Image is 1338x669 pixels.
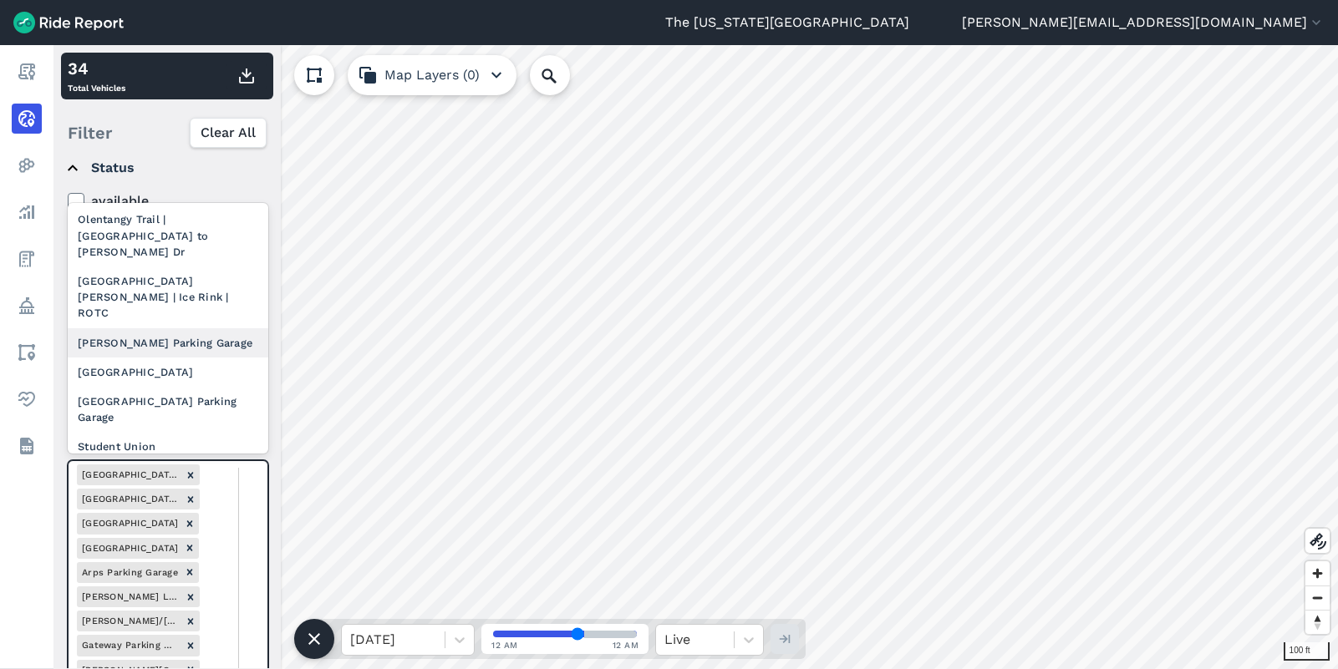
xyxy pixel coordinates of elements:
[181,611,200,631] div: Remove Dodd/Davis Parking Garage
[181,513,199,534] div: Remove 9th Ave East Parking Garage
[68,205,268,266] div: Olentangy Trail | [GEOGRAPHIC_DATA] to [PERSON_NAME] Dr
[181,538,199,559] div: Remove 9th Ave West Parking Garage
[181,586,200,607] div: Remove Celeste Lab Courtyard
[12,197,42,227] a: Analyze
[201,123,256,143] span: Clear All
[68,56,125,81] div: 34
[77,538,181,559] div: [GEOGRAPHIC_DATA]
[12,104,42,134] a: Realtime
[1305,610,1330,634] button: Reset bearing to north
[1305,585,1330,610] button: Zoom out
[68,144,266,191] summary: Status
[12,291,42,321] a: Policy
[962,13,1325,33] button: [PERSON_NAME][EMAIL_ADDRESS][DOMAIN_NAME]
[77,586,181,607] div: [PERSON_NAME] Lab Courtyard
[68,266,268,328] div: [GEOGRAPHIC_DATA][PERSON_NAME] | Ice Rink | ROTC
[12,431,42,461] a: Datasets
[530,55,597,95] input: Search Location or Vehicles
[12,150,42,180] a: Heatmaps
[68,357,268,387] div: [GEOGRAPHIC_DATA]
[181,635,200,656] div: Remove Gateway Parking Garage & Walkway
[61,107,273,159] div: Filter
[181,489,200,509] div: Remove 12th Ave Parking Garage
[12,57,42,87] a: Report
[190,118,267,148] button: Clear All
[68,56,125,96] div: Total Vehicles
[68,191,268,211] label: available
[181,464,200,485] div: Remove 11th Ave Parking Garage
[77,489,181,509] div: [GEOGRAPHIC_DATA] Garage
[348,55,516,95] button: Map Layers (0)
[613,639,639,651] span: 12 AM
[77,635,181,656] div: Gateway Parking Garage & Walkway
[77,464,181,485] div: [GEOGRAPHIC_DATA] Garage
[13,12,124,33] img: Ride Report
[491,639,518,651] span: 12 AM
[68,387,268,432] div: [GEOGRAPHIC_DATA] Parking Garage
[53,45,1338,669] canvas: Map
[68,432,268,461] div: Student Union
[12,337,42,367] a: Areas
[1284,642,1330,661] div: 100 ft
[77,513,181,534] div: [GEOGRAPHIC_DATA]
[1305,561,1330,585] button: Zoom in
[68,328,268,357] div: [PERSON_NAME] Parking Garage
[181,562,199,583] div: Remove Arps Parking Garage
[12,384,42,414] a: Health
[665,13,909,33] a: The [US_STATE][GEOGRAPHIC_DATA]
[77,562,181,583] div: Arps Parking Garage
[77,611,181,631] div: [PERSON_NAME]/[PERSON_NAME] Parking Garage
[12,244,42,274] a: Fees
